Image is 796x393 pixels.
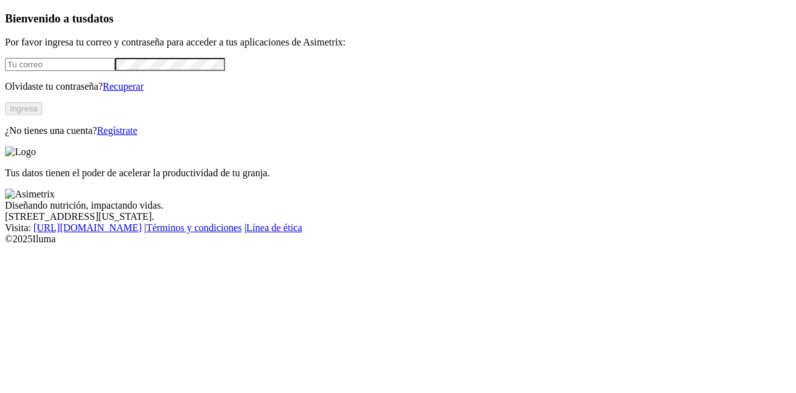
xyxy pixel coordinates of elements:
h3: Bienvenido a tus [5,12,791,26]
span: datos [87,12,114,25]
a: [URL][DOMAIN_NAME] [34,222,142,233]
div: [STREET_ADDRESS][US_STATE]. [5,211,791,222]
div: © 2025 Iluma [5,234,791,245]
a: Recuperar [103,81,144,92]
img: Asimetrix [5,189,55,200]
a: Línea de ética [246,222,302,233]
button: Ingresa [5,102,42,115]
a: Regístrate [97,125,137,136]
p: Por favor ingresa tu correo y contraseña para acceder a tus aplicaciones de Asimetrix: [5,37,791,48]
p: Olvidaste tu contraseña? [5,81,791,92]
p: ¿No tienes una cuenta? [5,125,791,136]
a: Términos y condiciones [146,222,242,233]
img: Logo [5,146,36,158]
input: Tu correo [5,58,115,71]
p: Tus datos tienen el poder de acelerar la productividad de tu granja. [5,168,791,179]
div: Visita : | | [5,222,791,234]
div: Diseñando nutrición, impactando vidas. [5,200,791,211]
